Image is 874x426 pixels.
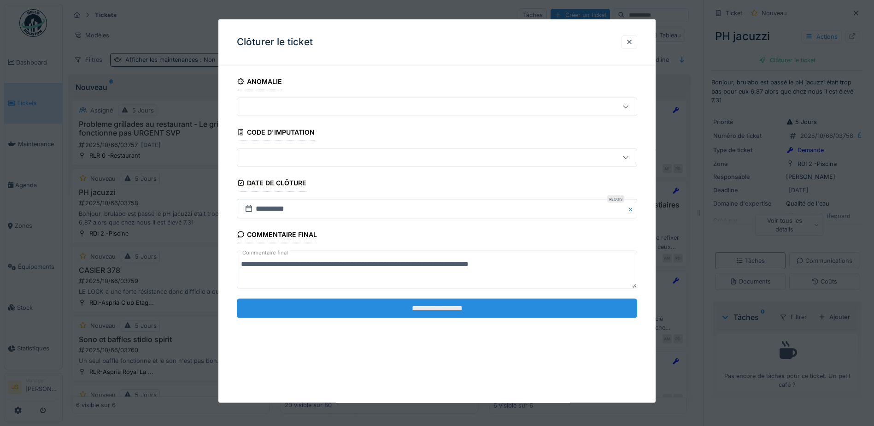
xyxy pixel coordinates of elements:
[237,176,306,192] div: Date de clôture
[237,36,313,48] h3: Clôturer le ticket
[237,228,317,243] div: Commentaire final
[237,75,282,90] div: Anomalie
[237,125,315,141] div: Code d'imputation
[627,199,637,219] button: Close
[240,247,290,259] label: Commentaire final
[607,195,624,203] div: Requis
